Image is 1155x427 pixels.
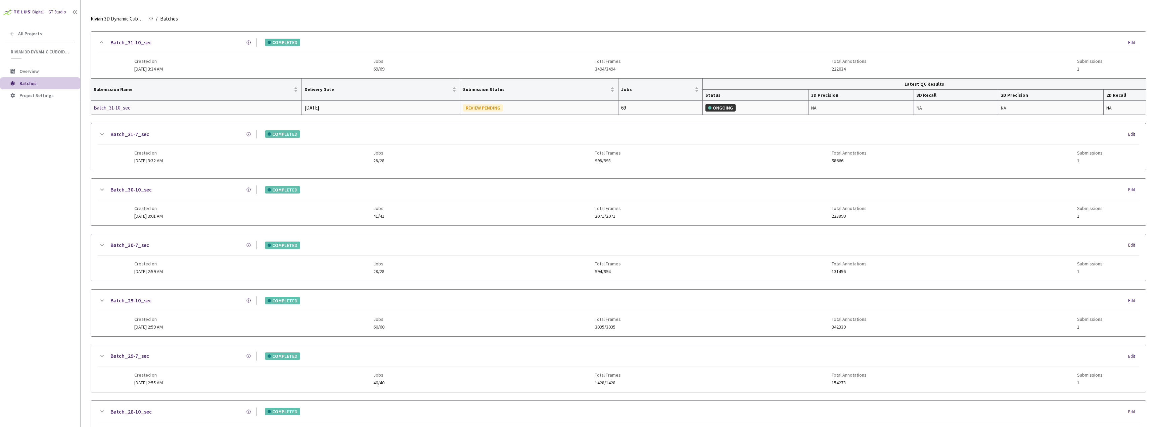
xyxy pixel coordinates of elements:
[110,352,149,360] a: Batch_29-7_sec
[1077,67,1103,72] span: 1
[265,242,300,249] div: COMPLETED
[832,380,867,385] span: 154273
[703,90,808,101] th: Status
[91,345,1146,392] div: Batch_29-7_secCOMPLETEDEditCreated on[DATE] 2:55 AMJobs40/40Total Frames1428/1428Total Annotation...
[373,67,384,72] span: 69/69
[91,123,1146,170] div: Batch_31-7_secCOMPLETEDEditCreated on[DATE] 3:32 AMJobs28/28Total Frames998/998Total Annotations5...
[156,15,157,23] li: /
[1128,131,1139,138] div: Edit
[1104,90,1146,101] th: 2D Recall
[460,79,618,101] th: Submission Status
[1077,261,1103,266] span: Submissions
[110,241,149,249] a: Batch_30-7_sec
[621,104,700,112] div: 69
[832,158,867,163] span: 58666
[305,104,457,112] div: [DATE]
[1001,104,1101,112] div: NA
[595,261,621,266] span: Total Frames
[110,185,152,194] a: Batch_30-10_sec
[1128,409,1139,415] div: Edit
[832,58,867,64] span: Total Annotations
[373,325,384,330] span: 60/60
[595,150,621,156] span: Total Frames
[1077,316,1103,322] span: Submissions
[11,49,71,55] span: Rivian 3D Dynamic Cuboids[2024-25]
[19,68,39,74] span: Overview
[595,58,621,64] span: Total Frames
[832,372,867,378] span: Total Annotations
[1128,242,1139,249] div: Edit
[91,32,1146,78] div: Batch_31-10_secCOMPLETEDEditCreated on[DATE] 3:34 AMJobs69/69Total Frames3494/3494Total Annotatio...
[134,268,163,274] span: [DATE] 2:59 AM
[134,66,163,72] span: [DATE] 3:34 AM
[134,324,163,330] span: [DATE] 2:59 AM
[998,90,1104,101] th: 2D Precision
[110,130,149,138] a: Batch_31-7_sec
[110,38,152,47] a: Batch_31-10_sec
[373,380,384,385] span: 40/40
[1077,150,1103,156] span: Submissions
[91,290,1146,336] div: Batch_29-10_secCOMPLETEDEditCreated on[DATE] 2:59 AMJobs60/60Total Frames3035/3035Total Annotatio...
[19,80,37,86] span: Batches
[373,372,384,378] span: Jobs
[18,31,42,37] span: All Projects
[595,206,621,211] span: Total Frames
[1106,104,1143,112] div: NA
[94,87,292,92] span: Submission Name
[595,269,621,274] span: 994/994
[1077,206,1103,211] span: Submissions
[19,92,54,98] span: Project Settings
[302,79,460,101] th: Delivery Date
[134,150,163,156] span: Created on
[373,150,384,156] span: Jobs
[621,87,693,92] span: Jobs
[134,316,163,322] span: Created on
[265,130,300,138] div: COMPLETED
[808,90,914,101] th: 3D Precision
[595,158,621,163] span: 998/998
[832,316,867,322] span: Total Annotations
[832,325,867,330] span: 342339
[1077,269,1103,274] span: 1
[1077,372,1103,378] span: Submissions
[595,380,621,385] span: 1428/1428
[373,269,384,274] span: 28/28
[811,104,911,112] div: NA
[373,58,384,64] span: Jobs
[1128,186,1139,193] div: Edit
[595,316,621,322] span: Total Frames
[160,15,178,23] span: Batches
[110,296,152,305] a: Batch_29-10_sec
[91,234,1146,281] div: Batch_30-7_secCOMPLETEDEditCreated on[DATE] 2:59 AMJobs28/28Total Frames994/994Total Annotations1...
[91,15,145,23] span: Rivian 3D Dynamic Cuboids[2024-25]
[373,316,384,322] span: Jobs
[373,261,384,266] span: Jobs
[463,104,503,112] div: REVIEW PENDING
[705,104,736,112] div: ONGOING
[595,372,621,378] span: Total Frames
[832,206,867,211] span: Total Annotations
[110,408,152,416] a: Batch_28-10_sec
[1128,353,1139,360] div: Edit
[832,269,867,274] span: 131456
[595,214,621,219] span: 2071/2071
[595,325,621,330] span: 3035/3035
[134,158,163,164] span: [DATE] 3:32 AM
[832,150,867,156] span: Total Annotations
[373,214,384,219] span: 41/41
[94,104,165,112] a: Batch_31-10_sec
[1128,39,1139,46] div: Edit
[134,261,163,266] span: Created on
[134,58,163,64] span: Created on
[265,39,300,46] div: COMPLETED
[595,67,621,72] span: 3494/3494
[265,352,300,360] div: COMPLETED
[265,297,300,304] div: COMPLETED
[134,206,163,211] span: Created on
[373,206,384,211] span: Jobs
[1077,214,1103,219] span: 1
[832,261,867,266] span: Total Annotations
[917,104,995,112] div: NA
[265,408,300,415] div: COMPLETED
[1077,58,1103,64] span: Submissions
